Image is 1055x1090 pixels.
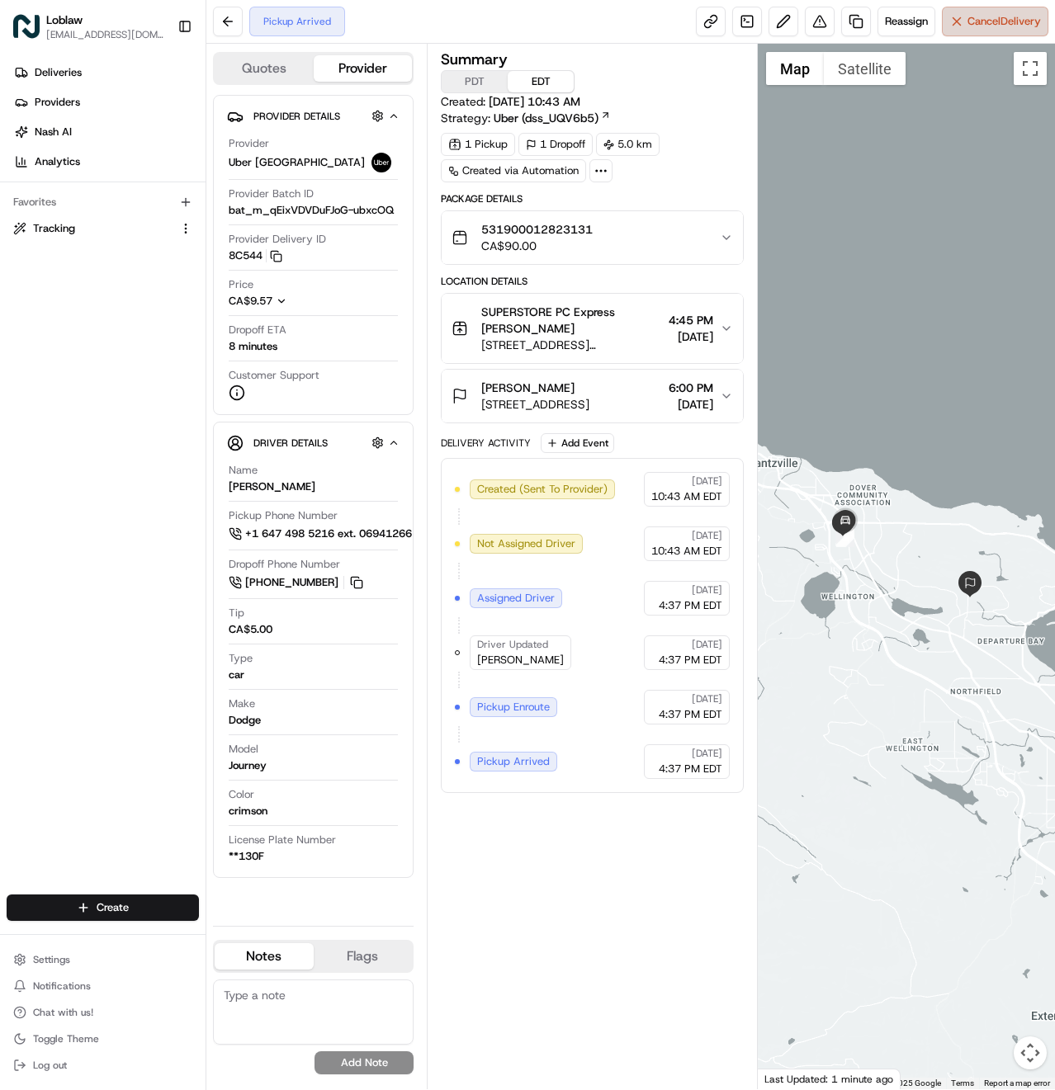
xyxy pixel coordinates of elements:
span: Customer Support [229,368,319,383]
div: 1 Pickup [441,133,515,156]
span: Created (Sent To Provider) [477,482,608,497]
button: Provider Details [227,102,400,130]
span: Provider Batch ID [229,186,314,201]
button: Create [7,894,199,921]
span: Settings [33,953,70,966]
a: Terms (opens in new tab) [951,1078,974,1088]
button: Chat with us! [7,1001,199,1024]
div: 5.0 km [596,133,660,156]
span: Dropoff Phone Number [229,557,340,572]
span: Loblaw [46,12,83,28]
a: Created via Automation [441,159,586,182]
a: Deliveries [7,59,206,86]
a: Tracking [13,221,173,236]
a: Powered byPylon [116,408,200,422]
span: Analytics [35,154,80,169]
img: Google [762,1068,816,1089]
span: Knowledge Base [33,369,126,385]
button: 531900012823131CA$90.00 [442,211,743,264]
span: [PERSON_NAME] [51,256,134,269]
img: Loblaw [13,13,40,40]
button: PDT [442,71,508,92]
button: Log out [7,1054,199,1077]
span: Toggle Theme [33,1032,99,1045]
span: [DATE] [692,692,722,705]
a: Providers [7,89,206,116]
img: Nash [17,17,50,50]
button: Quotes [215,55,314,82]
span: [PHONE_NUMBER] [245,575,338,590]
span: Reassign [885,14,928,29]
span: [STREET_ADDRESS] [481,396,589,413]
span: • [137,256,143,269]
button: Add Event [541,433,614,453]
span: +1 647 498 5216 ext. 06941266 [245,526,412,541]
span: 10:43 AM EDT [651,489,722,504]
span: [DATE] 10:43 AM [489,94,580,109]
span: CA$90.00 [481,238,593,254]
span: [STREET_ADDRESS][PERSON_NAME] [481,337,662,353]
span: Pickup Enroute [477,700,550,715]
div: Delivery Activity [441,436,531,450]
span: Providers [35,95,80,110]
span: [PERSON_NAME] [477,653,564,668]
span: CA$9.57 [229,294,272,308]
span: • [137,300,143,314]
span: Model [229,742,258,757]
button: Toggle fullscreen view [1014,52,1047,85]
img: 1736555255976-a54dd68f-1ca7-489b-9aae-adbdc363a1c4 [33,301,46,314]
button: Flags [314,943,413,970]
img: 1736555255976-a54dd68f-1ca7-489b-9aae-adbdc363a1c4 [33,257,46,270]
input: Clear [43,106,272,124]
button: SUPERSTORE PC Express [PERSON_NAME][STREET_ADDRESS][PERSON_NAME]4:45 PM[DATE] [442,294,743,363]
button: 8C544 [229,248,282,263]
span: Not Assigned Driver [477,536,575,551]
span: Notifications [33,979,91,993]
span: Create [97,900,129,915]
span: [DATE] [692,583,722,597]
span: Provider Details [253,110,340,123]
span: Pickup Phone Number [229,508,338,523]
a: Uber (dss_UQV6b5) [494,110,611,126]
div: 📗 [17,370,30,384]
div: car [229,668,244,682]
span: 4:37 PM EDT [659,653,722,668]
span: 4:37 PM EDT [659,707,722,722]
div: CA$5.00 [229,622,272,637]
button: CancelDelivery [942,7,1048,36]
div: 3 [836,529,854,547]
div: Package Details [441,192,744,205]
div: We're available if you need us! [74,174,227,187]
button: LoblawLoblaw[EMAIL_ADDRESS][DOMAIN_NAME] [7,7,171,46]
span: [DATE] [669,396,713,413]
span: API Documentation [156,369,265,385]
button: EDT [508,71,574,92]
img: uber-new-logo.jpeg [371,153,391,172]
a: 💻API Documentation [133,362,272,392]
span: Tip [229,606,244,620]
button: Start new chat [281,163,300,182]
button: Notes [215,943,314,970]
span: Provider Delivery ID [229,232,326,247]
span: Deliveries [35,65,82,80]
h3: Summary [441,52,508,67]
button: Show satellite imagery [824,52,906,85]
span: Name [229,463,258,478]
button: Notifications [7,974,199,998]
a: Analytics [7,149,206,175]
button: [PERSON_NAME][STREET_ADDRESS]6:00 PM[DATE] [442,370,743,422]
div: 8 minutes [229,339,277,354]
span: Type [229,651,253,666]
span: 10:43 AM EDT [651,544,722,559]
span: Pickup Arrived [477,754,550,769]
span: Dropoff ETA [229,323,286,337]
span: Price [229,277,253,292]
button: Map camera controls [1014,1036,1047,1069]
img: 4920774857489_3d7f54699973ba98c624_72.jpg [35,158,64,187]
div: [PERSON_NAME] [229,479,315,494]
span: 6:00 PM [669,380,713,396]
a: Open this area in Google Maps (opens a new window) [762,1068,816,1089]
span: [DATE] [692,529,722,542]
span: Driver Details [253,436,328,450]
